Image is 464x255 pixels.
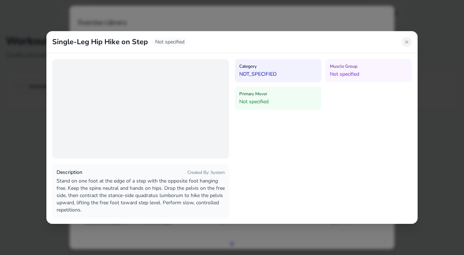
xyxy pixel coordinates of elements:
[152,38,187,46] span: Not specified
[239,71,317,78] p: NOT_SPECIFIED
[57,169,82,176] h3: Description
[330,63,407,69] h4: Muscle Group
[330,71,407,78] p: Not specified
[239,98,317,105] p: Not specified
[187,170,225,175] span: Created By : System
[52,37,148,47] h2: Single-Leg Hip Hike on Step
[57,177,225,214] p: Stand on one foot at the edge of a step with the opposite foot hanging free. Keep the spine neutr...
[239,63,317,69] h4: Category
[239,91,317,97] h4: Primary Mover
